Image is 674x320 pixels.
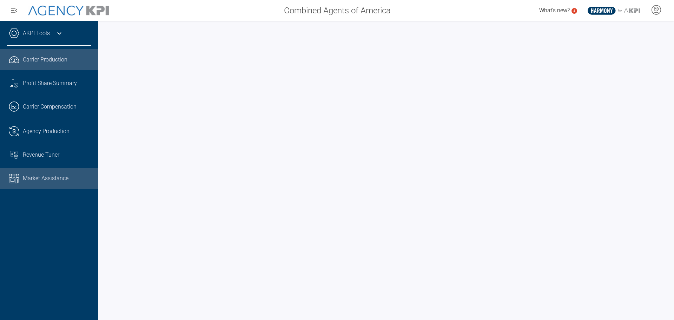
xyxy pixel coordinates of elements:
img: AgencyKPI [28,6,109,16]
span: Profit Share Summary [23,79,77,87]
span: Agency Production [23,127,70,136]
a: AKPI Tools [23,29,50,38]
span: What's new? [539,7,570,14]
span: Revenue Tuner [23,151,59,159]
span: Carrier Compensation [23,103,77,111]
a: 4 [571,8,577,14]
span: Combined Agents of America [284,4,391,17]
span: Carrier Production [23,55,67,64]
text: 4 [573,9,575,13]
span: Market Assistance [23,174,68,183]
